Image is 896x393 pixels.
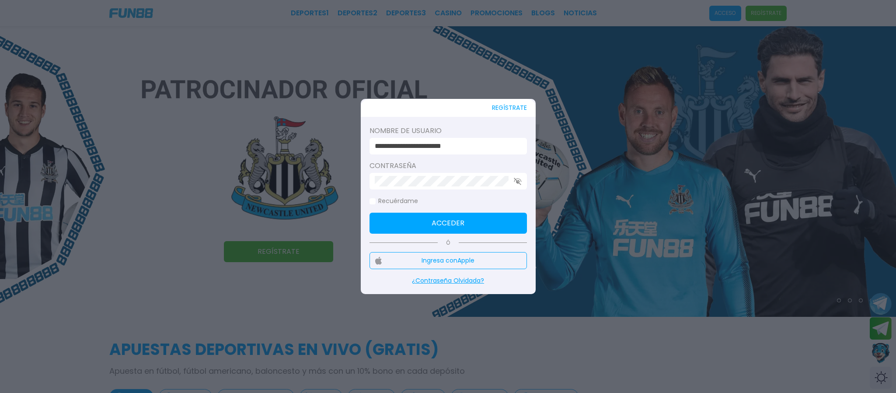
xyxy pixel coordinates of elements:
[370,239,527,247] p: Ó
[370,252,527,269] button: Ingresa conApple
[370,276,527,285] p: ¿Contraseña Olvidada?
[492,99,527,117] button: REGÍSTRATE
[370,213,527,234] button: Acceder
[370,126,527,136] label: Nombre de usuario
[370,161,527,171] label: Contraseña
[370,196,418,206] label: Recuérdame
